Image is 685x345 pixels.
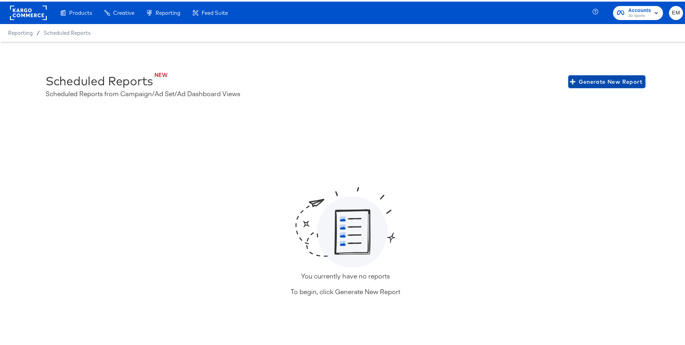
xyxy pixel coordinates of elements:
button: EM [669,4,683,18]
a: Scheduled Reports [44,28,90,34]
div: Scheduled Reports from Campaign/Ad Set/Ad Dashboard Views [46,87,240,97]
div: NEW [60,70,168,77]
span: Products [69,8,92,14]
div: You currently have no reports [298,266,393,282]
button: Generate New Report [568,74,645,87]
span: Reporting [8,28,33,34]
span: / [33,28,44,34]
span: Accounts [628,5,651,13]
div: To begin, click Generate New Report [288,282,403,298]
span: Feed Suite [202,8,228,14]
span: Generate New Report [571,75,642,85]
span: EM [672,7,680,16]
span: Creative [113,8,134,14]
button: AccountsJD Sports [613,4,663,18]
div: Scheduled Reports [46,71,153,87]
span: JD Sports [628,11,651,18]
span: Reporting [156,8,180,14]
